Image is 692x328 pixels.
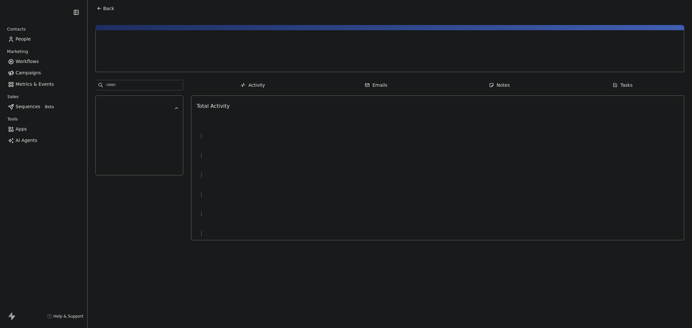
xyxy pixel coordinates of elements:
[5,79,82,90] a: Metrics & Events
[16,81,54,88] span: Metrics & Events
[365,82,387,89] div: Emails
[16,126,27,132] span: Apps
[16,103,40,110] span: Sequences
[43,104,56,110] span: Beta
[16,36,31,43] span: People
[5,135,82,146] a: AI Agents
[5,34,82,44] a: People
[16,69,41,76] span: Campaigns
[54,314,83,319] span: Help & Support
[5,124,82,134] a: Apps
[197,103,230,109] span: Total Activity
[4,24,29,34] span: Contacts
[47,314,83,319] a: Help & Support
[103,5,114,12] span: Back
[5,92,21,102] span: Sales
[489,82,510,89] div: Notes
[5,114,20,124] span: Tools
[16,58,39,65] span: Workflows
[5,68,82,78] a: Campaigns
[4,47,31,57] span: Marketing
[613,82,633,89] div: Tasks
[5,101,82,112] a: SequencesBeta
[16,137,37,144] span: AI Agents
[93,3,118,14] button: Back
[5,56,82,67] a: Workflows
